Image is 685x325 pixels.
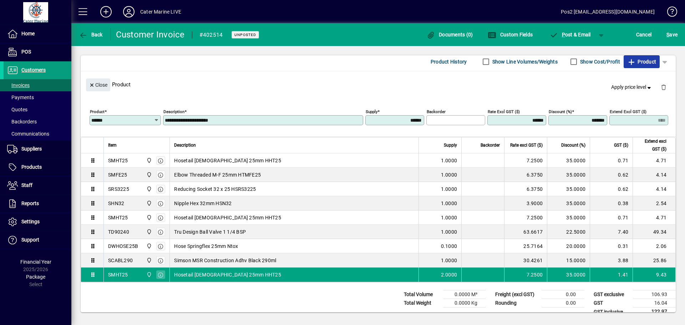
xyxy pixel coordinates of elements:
[116,29,185,40] div: Customer Invoice
[610,109,646,114] mat-label: Extend excl GST ($)
[4,231,71,249] a: Support
[21,200,39,206] span: Reports
[108,200,124,207] div: SHN32
[561,141,585,149] span: Discount (%)
[547,210,590,225] td: 35.0000
[633,290,676,299] td: 106.93
[547,268,590,282] td: 35.0000
[633,268,675,282] td: 9.43
[21,219,40,224] span: Settings
[542,290,584,299] td: 0.00
[21,146,42,152] span: Suppliers
[509,157,543,164] div: 7.2500
[163,109,184,114] mat-label: Description
[71,28,111,41] app-page-header-button: Back
[4,213,71,231] a: Settings
[561,6,655,17] div: Pos2 [EMAIL_ADDRESS][DOMAIN_NAME]
[90,109,105,114] mat-label: Product
[20,259,51,265] span: Financial Year
[144,228,153,236] span: Cater Marine
[21,164,42,170] span: Products
[174,271,281,278] span: Hosetail [DEMOGRAPHIC_DATA] 25mm HHT25
[366,109,377,114] mat-label: Supply
[655,78,672,96] button: Delete
[441,228,457,235] span: 1.0000
[443,299,486,308] td: 0.0000 Kg
[590,210,633,225] td: 0.71
[174,171,261,178] span: Elbow Threaded M-F 25mm HTMFE25
[140,6,181,17] div: Cater Marine LIVE
[7,95,34,100] span: Payments
[590,308,633,316] td: GST inclusive
[441,171,457,178] span: 1.0000
[633,253,675,268] td: 25.86
[144,257,153,264] span: Cater Marine
[400,290,443,299] td: Total Volume
[509,243,543,250] div: 25.7164
[174,157,281,164] span: Hosetail [DEMOGRAPHIC_DATA] 25mm HHT25
[108,171,127,178] div: SMFE25
[144,171,153,179] span: Cater Marine
[509,214,543,221] div: 7.2500
[108,271,128,278] div: SMHT25
[4,177,71,194] a: Staff
[633,153,675,168] td: 4.71
[562,32,565,37] span: P
[108,243,138,250] div: DWHOSE25B
[547,253,590,268] td: 15.0000
[590,225,633,239] td: 7.40
[666,32,669,37] span: S
[144,242,153,250] span: Cater Marine
[633,225,675,239] td: 49.34
[666,29,678,40] span: ave
[633,299,676,308] td: 16.04
[4,116,71,128] a: Backorders
[542,299,584,308] td: 0.00
[590,268,633,282] td: 1.41
[441,186,457,193] span: 1.0000
[441,271,457,278] span: 2.0000
[546,28,594,41] button: Post & Email
[614,141,628,149] span: GST ($)
[144,271,153,279] span: Cater Marine
[636,29,652,40] span: Cancel
[634,28,654,41] button: Cancel
[655,84,672,90] app-page-header-button: Delete
[144,199,153,207] span: Cater Marine
[441,243,457,250] span: 0.1000
[509,171,543,178] div: 6.3750
[431,56,467,67] span: Product History
[590,153,633,168] td: 0.71
[4,158,71,176] a: Products
[441,214,457,221] span: 1.0000
[547,168,590,182] td: 35.0000
[4,91,71,103] a: Payments
[547,225,590,239] td: 22.5000
[4,79,71,91] a: Invoices
[509,228,543,235] div: 63.6617
[633,196,675,210] td: 2.54
[590,299,633,308] td: GST
[117,5,140,18] button: Profile
[633,210,675,225] td: 4.71
[427,109,446,114] mat-label: Backorder
[144,214,153,222] span: Cater Marine
[488,109,520,114] mat-label: Rate excl GST ($)
[611,83,653,91] span: Apply price level
[21,49,31,55] span: POS
[590,182,633,196] td: 0.62
[89,79,107,91] span: Close
[7,82,30,88] span: Invoices
[21,67,46,73] span: Customers
[428,55,470,68] button: Product History
[7,131,49,137] span: Communications
[608,81,655,94] button: Apply price level
[425,28,475,41] button: Documents (0)
[108,228,129,235] div: TD90240
[174,214,281,221] span: Hosetail [DEMOGRAPHIC_DATA] 25mm HHT25
[174,141,196,149] span: Description
[4,195,71,213] a: Reports
[627,56,656,67] span: Product
[144,185,153,193] span: Cater Marine
[492,299,542,308] td: Rounding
